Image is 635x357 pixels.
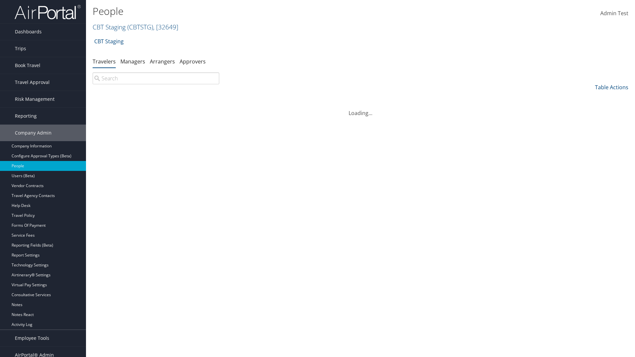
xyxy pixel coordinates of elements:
a: Managers [120,58,145,65]
span: Dashboards [15,23,42,40]
span: Risk Management [15,91,55,107]
img: airportal-logo.png [15,4,81,20]
a: Approvers [180,58,206,65]
a: CBT Staging [94,35,124,48]
span: Reporting [15,108,37,124]
a: Table Actions [595,84,628,91]
span: Admin Test [600,10,628,17]
span: Book Travel [15,57,40,74]
h1: People [93,4,450,18]
a: Admin Test [600,3,628,24]
input: Search [93,72,219,84]
a: CBT Staging [93,22,178,31]
span: , [ 32649 ] [153,22,178,31]
a: Arrangers [150,58,175,65]
div: Loading... [93,101,628,117]
span: Employee Tools [15,330,49,346]
span: Company Admin [15,125,52,141]
span: ( CBTSTG ) [127,22,153,31]
span: Travel Approval [15,74,50,91]
a: Travelers [93,58,116,65]
span: Trips [15,40,26,57]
